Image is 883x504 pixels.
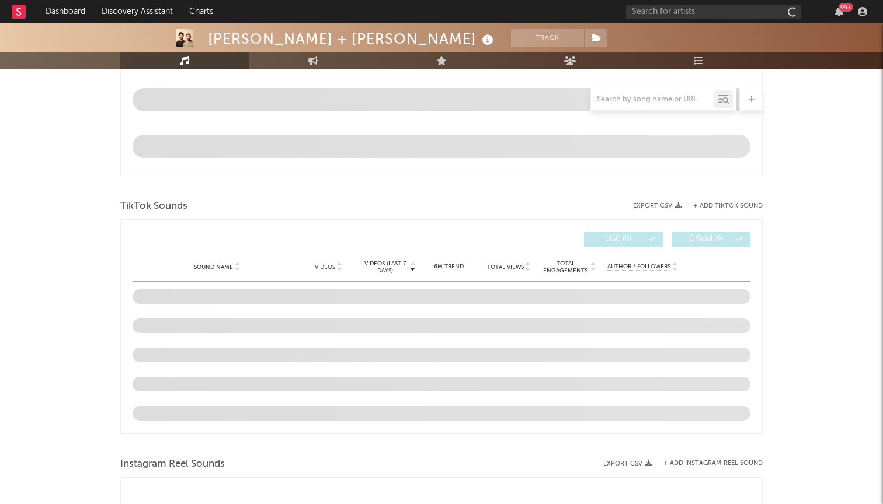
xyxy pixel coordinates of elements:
[839,3,853,12] div: 99 +
[361,260,409,274] span: Videos (last 7 days)
[120,199,187,213] span: TikTok Sounds
[693,203,763,209] button: + Add TikTok Sound
[603,460,652,467] button: Export CSV
[591,95,714,104] input: Search by song name or URL
[592,236,645,243] span: UGC ( 0 )
[194,264,233,271] span: Sound Name
[208,29,496,48] div: [PERSON_NAME] + [PERSON_NAME]
[607,263,670,271] span: Author / Followers
[633,202,682,209] button: Export CSV
[652,460,763,467] div: + Add Instagram Reel Sound
[120,457,225,471] span: Instagram Reel Sounds
[835,7,843,16] button: 99+
[542,260,589,274] span: Total Engagements
[672,232,750,247] button: Official(0)
[511,29,584,47] button: Track
[663,460,763,467] button: + Add Instagram Reel Sound
[679,236,733,243] span: Official ( 0 )
[487,264,524,271] span: Total Views
[422,262,476,271] div: 6M Trend
[315,264,335,271] span: Videos
[584,232,663,247] button: UGC(0)
[682,203,763,209] button: + Add TikTok Sound
[626,5,801,19] input: Search for artists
